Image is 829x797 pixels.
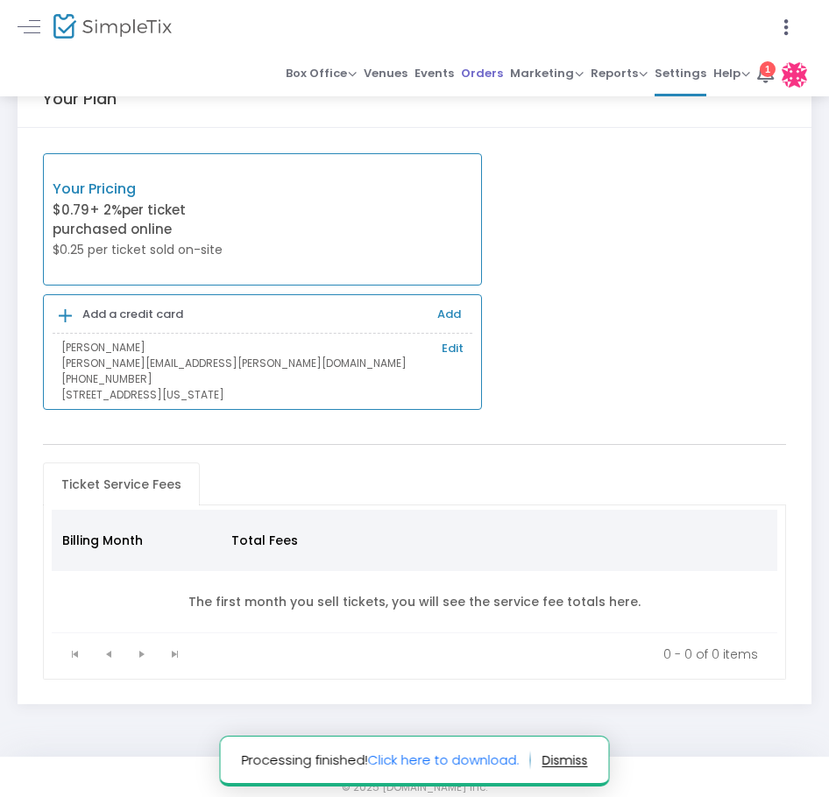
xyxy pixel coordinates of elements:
a: Click here to download. [368,751,520,769]
a: Reports [591,53,648,96]
th: Billing Month [52,510,221,571]
span: Ticket Service Fees [51,470,192,498]
p: $0.25 per ticket sold on-site [53,241,263,259]
a: Events [414,53,454,96]
span: Marketing [510,65,584,81]
a: Box Office [286,53,357,96]
b: Add a credit card [82,306,183,322]
p: [PHONE_NUMBER] [61,371,464,387]
span: Box Office [286,65,357,81]
a: Settings [655,53,706,96]
p: $0.79 per ticket purchased online [53,201,263,240]
span: Processing finished! [242,751,531,771]
a: Add [437,306,461,322]
h5: Your Plan [43,89,117,109]
span: Settings [655,60,706,86]
span: Venues [364,60,407,86]
p: [PERSON_NAME][EMAIL_ADDRESS][PERSON_NAME][DOMAIN_NAME] [61,356,464,371]
td: The first month you sell tickets, you will see the service fee totals here. [52,571,778,633]
a: Orders [461,53,503,96]
span: Reports [591,65,648,81]
span: Orders [461,60,503,86]
span: Help [713,65,750,81]
span: © 2025 [DOMAIN_NAME] Inc. [342,780,487,796]
span: + 2% [89,201,122,219]
kendo-pager-info: 0 - 0 of 0 items [204,645,759,663]
th: Total Fees [221,510,375,571]
span: Events [414,60,454,86]
div: 1 [760,61,776,77]
a: Marketing [510,53,584,96]
p: [STREET_ADDRESS][US_STATE] [61,387,464,403]
a: Help [713,53,750,96]
a: Edit [442,340,464,357]
a: Venues [364,53,407,96]
button: dismiss [542,746,588,774]
p: [PERSON_NAME] [61,340,464,356]
div: Data table [52,510,778,633]
p: Your Pricing [53,179,263,200]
